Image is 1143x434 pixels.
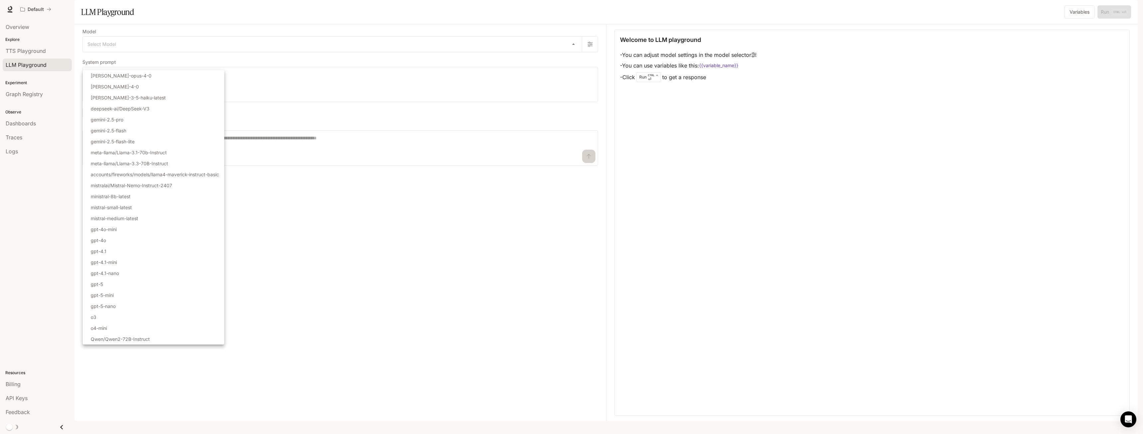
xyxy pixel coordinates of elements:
p: gpt-4o [91,237,106,244]
p: [PERSON_NAME]-4-0 [91,83,139,90]
p: accounts/fireworks/models/llama4-maverick-instruct-basic [91,171,219,178]
p: o4-mini [91,325,107,332]
p: gemini-2.5-flash-lite [91,138,135,145]
p: mistral-small-latest [91,204,132,211]
p: Qwen/Qwen2-72B-Instruct [91,336,150,343]
p: gpt-4.1-nano [91,270,119,277]
p: [PERSON_NAME]-3-5-haiku-latest [91,94,166,101]
p: mistral-medium-latest [91,215,138,222]
p: gpt-5 [91,281,103,288]
p: gpt-5-mini [91,292,114,299]
p: gpt-4o-mini [91,226,117,233]
p: gpt-4.1 [91,248,106,255]
p: gpt-5-nano [91,303,116,310]
p: ministral-8b-latest [91,193,131,200]
p: [PERSON_NAME]-opus-4-0 [91,72,152,79]
p: meta-llama/Llama-3.1-70b-Instruct [91,149,167,156]
p: gemini-2.5-pro [91,116,123,123]
p: gemini-2.5-flash [91,127,126,134]
p: gpt-4.1-mini [91,259,117,266]
p: mistralai/Mistral-Nemo-Instruct-2407 [91,182,172,189]
p: meta-llama/Llama-3.3-70B-Instruct [91,160,168,167]
p: deepseek-ai/DeepSeek-V3 [91,105,150,112]
p: o3 [91,314,96,321]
